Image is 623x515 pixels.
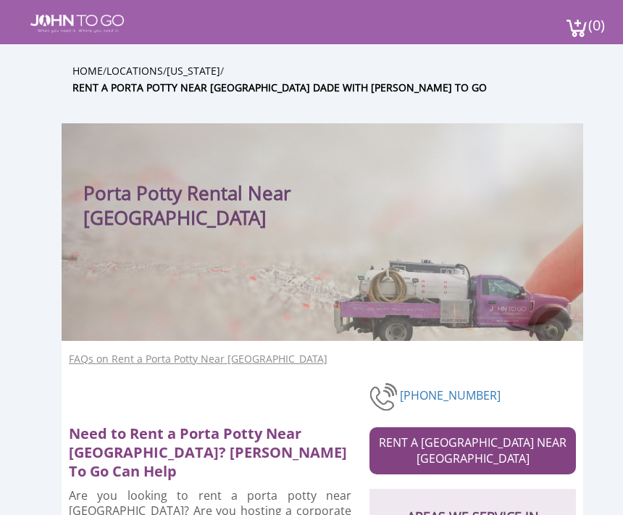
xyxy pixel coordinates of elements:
[566,18,588,38] img: cart a
[400,387,501,403] a: [PHONE_NUMBER]
[369,427,576,475] a: RENT A [GEOGRAPHIC_DATA] NEAR [GEOGRAPHIC_DATA]
[69,352,327,366] a: FAQs on Rent a Porta Potty Near [GEOGRAPHIC_DATA]
[83,152,380,230] h1: Porta Potty Rental Near [GEOGRAPHIC_DATA]
[167,64,220,78] a: [US_STATE]
[72,62,594,96] ul: / / /
[369,381,400,413] img: phone-number
[565,457,623,515] button: Live Chat
[588,4,605,35] span: (0)
[72,64,103,78] a: Home
[106,64,163,78] a: Locations
[72,81,487,94] a: Rent a Porta Potty Near [GEOGRAPHIC_DATA] Dade With [PERSON_NAME] To Go
[322,254,576,342] img: Truck
[30,15,124,33] img: JOHN to go
[69,417,357,481] h2: Need to Rent a Porta Potty Near [GEOGRAPHIC_DATA]? [PERSON_NAME] To Go Can Help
